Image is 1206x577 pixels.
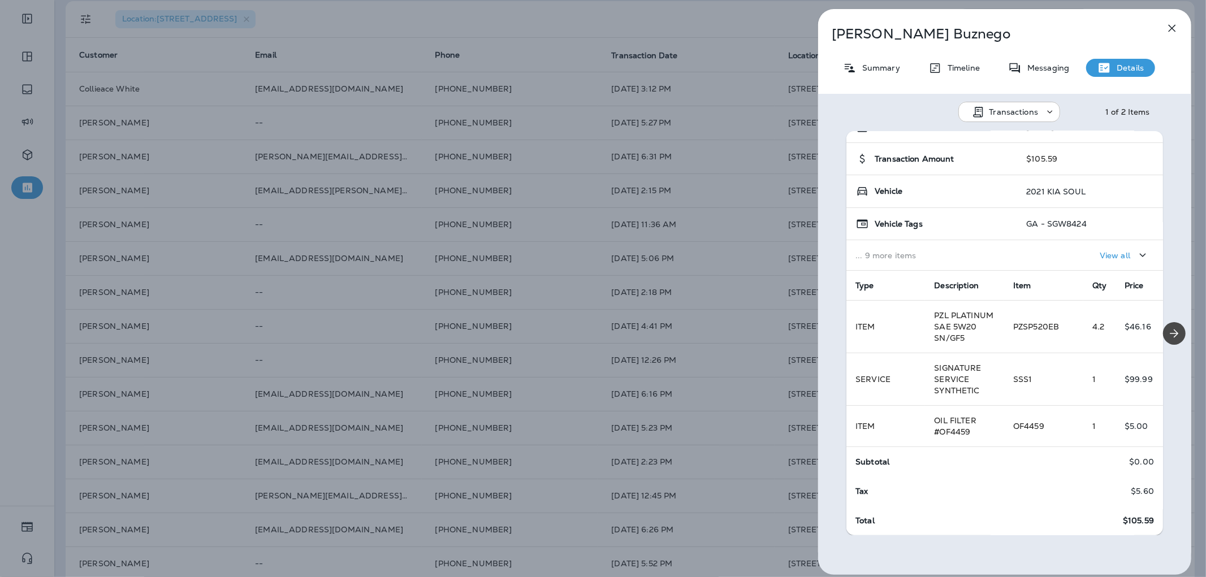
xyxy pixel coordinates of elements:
[934,310,993,343] span: PZL PLATINUM SAE 5W20 SN/GF5
[855,280,874,290] span: Type
[855,251,1008,260] p: ... 9 more items
[1123,516,1154,526] span: $105.59
[1013,280,1031,290] span: Item
[934,415,976,437] span: OIL FILTER #OF4459
[1125,422,1154,431] p: $5.00
[855,486,868,496] span: Tax
[1017,143,1163,175] td: $105.59
[934,280,979,290] span: Description
[1092,374,1096,384] span: 1
[1022,63,1069,72] p: Messaging
[875,219,923,229] span: Vehicle Tags
[1125,280,1144,290] span: Price
[875,186,902,196] span: Vehicle
[942,63,980,72] p: Timeline
[1125,375,1154,384] p: $99.99
[934,363,981,396] span: SIGNATURE SERVICE SYNTHETIC
[855,457,889,467] span: Subtotal
[875,122,941,132] span: Transaction Date
[1100,251,1130,260] p: View all
[1092,322,1104,332] span: 4.2
[1026,219,1087,228] p: GA - SGW8424
[855,421,875,431] span: ITEM
[875,154,954,164] span: Transaction Amount
[1092,421,1096,431] span: 1
[857,63,900,72] p: Summary
[1013,421,1044,431] span: OF4459
[832,26,1140,42] p: [PERSON_NAME] Buznego
[855,374,891,384] span: SERVICE
[1163,322,1186,345] button: Next
[1092,280,1106,290] span: Qty
[1095,245,1154,266] button: View all
[1105,107,1150,116] div: 1 of 2 Items
[1026,187,1086,196] p: 2021 KIA SOUL
[1111,63,1144,72] p: Details
[855,322,875,332] span: ITEM
[1013,322,1059,332] span: PZSP520EB
[1125,322,1154,331] p: $46.16
[989,107,1039,116] p: Transactions
[855,515,875,526] span: Total
[1013,374,1032,384] span: SSS1
[1131,487,1154,496] p: $5.60
[1129,457,1154,466] p: $0.00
